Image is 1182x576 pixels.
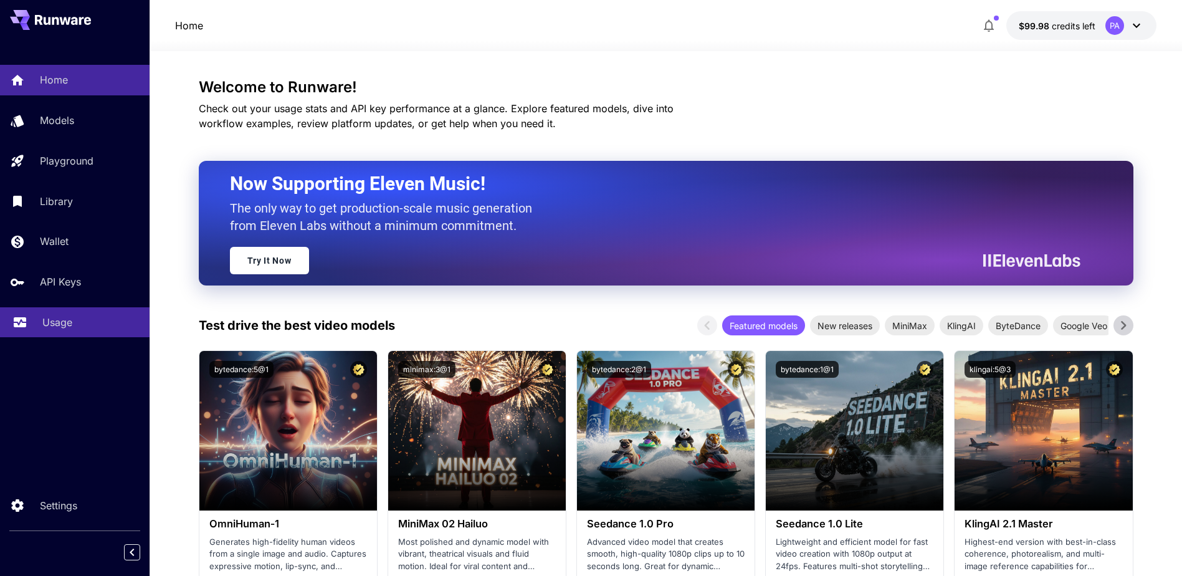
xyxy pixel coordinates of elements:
[988,319,1048,332] span: ByteDance
[209,536,367,573] p: Generates high-fidelity human videos from a single image and audio. Captures expressive motion, l...
[199,79,1133,96] h3: Welcome to Runware!
[209,361,274,378] button: bytedance:5@1
[398,536,556,573] p: Most polished and dynamic model with vibrant, theatrical visuals and fluid motion. Ideal for vira...
[722,315,805,335] div: Featured models
[230,172,1071,196] h2: Now Supporting Eleven Music!
[40,153,93,168] p: Playground
[1019,21,1052,31] span: $99.98
[776,536,933,573] p: Lightweight and efficient model for fast video creation with 1080p output at 24fps. Features mult...
[776,518,933,530] h3: Seedance 1.0 Lite
[940,315,983,335] div: KlingAI
[955,351,1132,511] img: alt
[40,194,73,209] p: Library
[199,351,377,511] img: alt
[398,361,455,378] button: minimax:3@1
[175,18,203,33] nav: breadcrumb
[1053,319,1115,332] span: Google Veo
[42,315,72,330] p: Usage
[209,518,367,530] h3: OmniHuman‑1
[587,518,745,530] h3: Seedance 1.0 Pro
[1053,315,1115,335] div: Google Veo
[776,361,839,378] button: bytedance:1@1
[1006,11,1156,40] button: $99.97695PA
[988,315,1048,335] div: ByteDance
[199,102,674,130] span: Check out your usage stats and API key performance at a glance. Explore featured models, dive int...
[124,544,140,560] button: Collapse sidebar
[810,315,880,335] div: New releases
[199,316,395,335] p: Test drive the best video models
[40,234,69,249] p: Wallet
[965,536,1122,573] p: Highest-end version with best-in-class coherence, photorealism, and multi-image reference capabil...
[722,319,805,332] span: Featured models
[539,361,556,378] button: Certified Model – Vetted for best performance and includes a commercial license.
[1052,21,1095,31] span: credits left
[766,351,943,511] img: alt
[230,199,541,234] p: The only way to get production-scale music generation from Eleven Labs without a minimum commitment.
[1106,361,1123,378] button: Certified Model – Vetted for best performance and includes a commercial license.
[1105,16,1124,35] div: PA
[587,361,651,378] button: bytedance:2@1
[40,72,68,87] p: Home
[175,18,203,33] a: Home
[398,518,556,530] h3: MiniMax 02 Hailuo
[885,315,935,335] div: MiniMax
[885,319,935,332] span: MiniMax
[728,361,745,378] button: Certified Model – Vetted for best performance and includes a commercial license.
[133,541,150,564] div: Collapse sidebar
[577,351,755,511] img: alt
[940,319,983,332] span: KlingAI
[810,319,880,332] span: New releases
[40,274,81,289] p: API Keys
[587,536,745,573] p: Advanced video model that creates smooth, high-quality 1080p clips up to 10 seconds long. Great f...
[965,518,1122,530] h3: KlingAI 2.1 Master
[965,361,1016,378] button: klingai:5@3
[1019,19,1095,32] div: $99.97695
[40,113,74,128] p: Models
[917,361,933,378] button: Certified Model – Vetted for best performance and includes a commercial license.
[40,498,77,513] p: Settings
[230,247,309,274] a: Try It Now
[350,361,367,378] button: Certified Model – Vetted for best performance and includes a commercial license.
[388,351,566,511] img: alt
